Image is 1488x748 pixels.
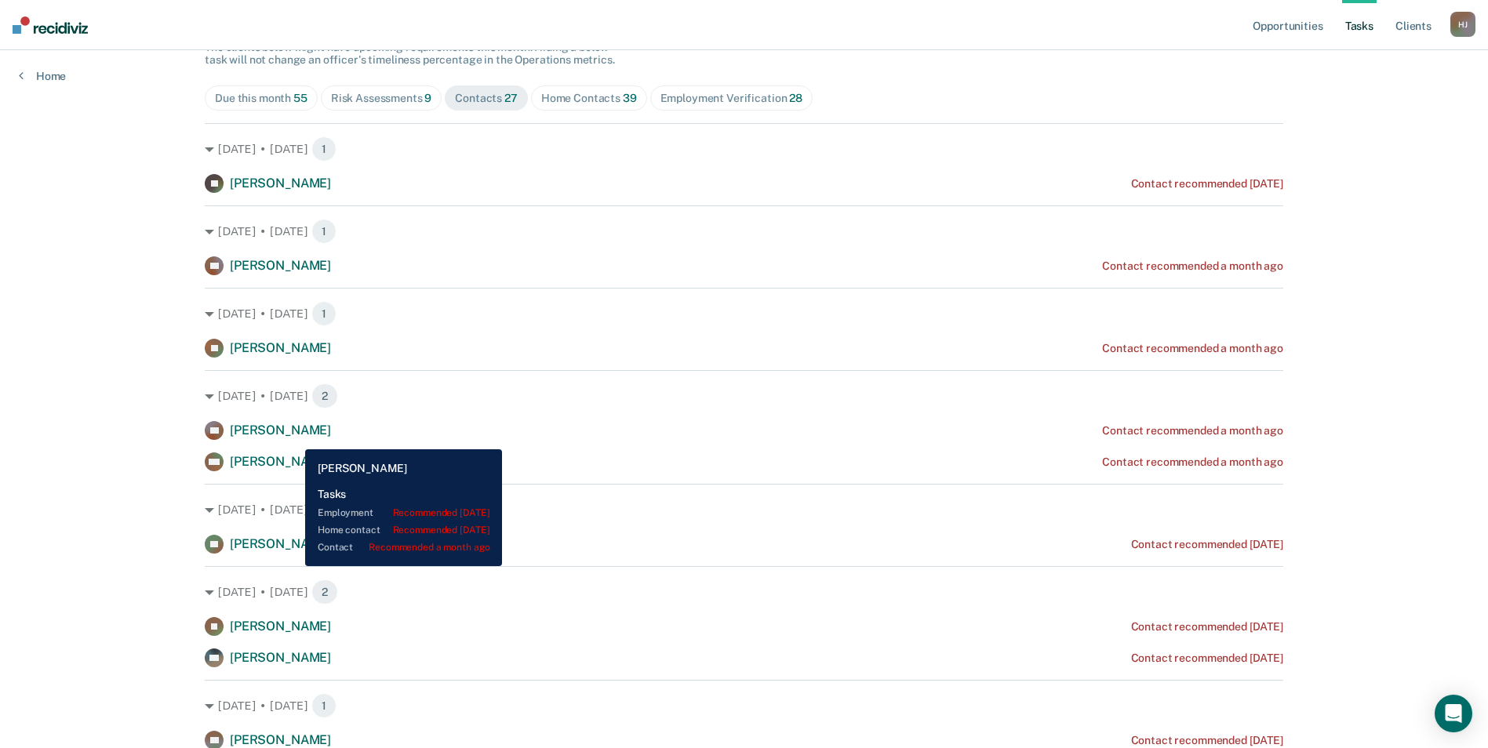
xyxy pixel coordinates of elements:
[230,176,331,191] span: [PERSON_NAME]
[789,92,802,104] span: 28
[311,383,338,408] span: 2
[19,69,66,83] a: Home
[13,16,88,34] img: Recidiviz
[205,41,615,67] span: The clients below might have upcoming requirements this month. Hiding a below task will not chang...
[230,650,331,665] span: [PERSON_NAME]
[1131,652,1283,665] div: Contact recommended [DATE]
[205,579,1283,605] div: [DATE] • [DATE] 2
[1102,260,1283,273] div: Contact recommended a month ago
[1450,12,1475,37] button: HJ
[1131,734,1283,747] div: Contact recommended [DATE]
[311,219,337,244] span: 1
[1435,695,1472,732] div: Open Intercom Messenger
[1102,342,1283,355] div: Contact recommended a month ago
[311,693,337,718] span: 1
[293,92,307,104] span: 55
[205,219,1283,244] div: [DATE] • [DATE] 1
[230,340,331,355] span: [PERSON_NAME]
[331,92,432,105] div: Risk Assessments
[205,497,1283,522] div: [DATE] • [DATE] 1
[230,732,331,747] span: [PERSON_NAME]
[311,136,337,162] span: 1
[215,92,307,105] div: Due this month
[455,92,518,105] div: Contacts
[230,258,331,273] span: [PERSON_NAME]
[504,92,518,104] span: 27
[205,383,1283,408] div: [DATE] • [DATE] 2
[205,136,1283,162] div: [DATE] • [DATE] 1
[1450,12,1475,37] div: H J
[230,619,331,634] span: [PERSON_NAME]
[230,454,331,469] span: [PERSON_NAME]
[311,579,338,605] span: 2
[623,92,637,104] span: 39
[1102,456,1283,469] div: Contact recommended a month ago
[541,92,637,105] div: Home Contacts
[311,301,337,326] span: 1
[1131,177,1283,191] div: Contact recommended [DATE]
[230,423,331,438] span: [PERSON_NAME]
[1131,620,1283,634] div: Contact recommended [DATE]
[424,92,431,104] span: 9
[230,536,331,551] span: [PERSON_NAME]
[660,92,802,105] div: Employment Verification
[205,693,1283,718] div: [DATE] • [DATE] 1
[1131,538,1283,551] div: Contact recommended [DATE]
[311,497,337,522] span: 1
[1102,424,1283,438] div: Contact recommended a month ago
[205,301,1283,326] div: [DATE] • [DATE] 1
